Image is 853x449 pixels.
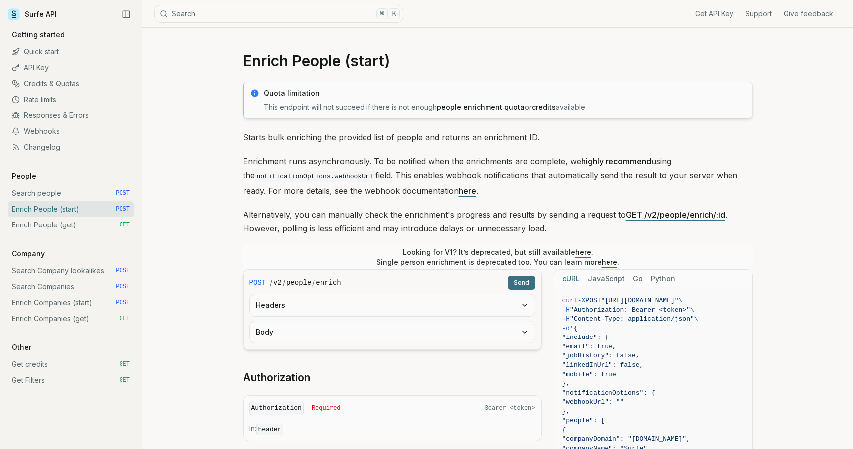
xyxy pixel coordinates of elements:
button: Go [633,270,643,288]
span: GET [119,221,130,229]
code: enrich [316,278,341,288]
span: -H [562,306,570,314]
span: "Authorization: Bearer <token>" [570,306,690,314]
button: JavaScript [588,270,625,288]
a: Give feedback [784,9,833,19]
a: Get API Key [695,9,733,19]
a: Quick start [8,44,134,60]
kbd: ⌘ [376,8,387,19]
a: Responses & Errors [8,108,134,123]
code: people [286,278,311,288]
p: Other [8,342,35,352]
span: \ [694,315,698,323]
span: -H [562,315,570,323]
span: POST [116,205,130,213]
a: API Key [8,60,134,76]
span: / [312,278,315,288]
span: "mobile": true [562,371,616,378]
span: GET [119,376,130,384]
span: GET [119,315,130,323]
kbd: K [389,8,400,19]
code: Authorization [249,402,304,415]
a: Get Filters GET [8,372,134,388]
span: "webhookUrl": "" [562,398,624,406]
a: Enrich Companies (start) POST [8,295,134,311]
a: Changelog [8,139,134,155]
a: Credits & Quotas [8,76,134,92]
a: Search people POST [8,185,134,201]
span: "jobHistory": false, [562,352,640,359]
p: Looking for V1? It’s deprecated, but still available . Single person enrichment is deprecated too... [376,247,619,267]
a: Support [745,9,772,19]
strong: highly recommend [581,156,651,166]
span: }, [562,408,570,415]
p: Starts bulk enriching the provided list of people and returns an enrichment ID. [243,130,753,144]
button: Python [651,270,675,288]
p: Enrichment runs asynchronously. To be notified when the enrichments are complete, we using the fi... [243,154,753,198]
span: curl [562,297,578,304]
span: "Content-Type: application/json" [570,315,694,323]
a: here [459,186,476,196]
a: credits [532,103,556,111]
span: POST [249,278,266,288]
span: Bearer <token> [485,404,535,412]
a: here [575,248,591,256]
a: Enrich Companies (get) GET [8,311,134,327]
p: In: [249,424,535,435]
a: Enrich People (get) GET [8,217,134,233]
a: Search Company lookalikes POST [8,263,134,279]
a: Authorization [243,371,310,385]
a: Get credits GET [8,356,134,372]
a: Rate limits [8,92,134,108]
code: notificationOptions.webhookUrl [255,171,375,182]
code: header [256,424,284,435]
span: -d [562,325,570,332]
button: cURL [562,270,580,288]
h1: Enrich People (start) [243,52,753,70]
span: / [283,278,285,288]
span: / [270,278,272,288]
span: POST [116,299,130,307]
p: Company [8,249,49,259]
p: Quota limitation [264,88,746,98]
a: here [602,258,617,266]
a: Search Companies POST [8,279,134,295]
span: "linkedInUrl": false, [562,361,644,369]
span: \ [690,306,694,314]
p: Alternatively, you can manually check the enrichment's progress and results by sending a request ... [243,208,753,235]
button: Send [508,276,535,290]
span: "notificationOptions": { [562,389,655,397]
span: "people": [ [562,417,605,424]
span: "[URL][DOMAIN_NAME]" [601,297,679,304]
span: }, [562,380,570,387]
button: Body [250,321,535,343]
a: Webhooks [8,123,134,139]
p: Getting started [8,30,69,40]
a: Surfe API [8,7,57,22]
span: POST [116,189,130,197]
span: Required [312,404,341,412]
span: POST [116,267,130,275]
button: Headers [250,294,535,316]
span: "companyDomain": "[DOMAIN_NAME]", [562,435,690,443]
span: POST [585,297,601,304]
span: POST [116,283,130,291]
span: { [562,426,566,434]
span: \ [679,297,683,304]
code: v2 [273,278,282,288]
span: "include": { [562,334,609,341]
a: Enrich People (start) POST [8,201,134,217]
span: GET [119,360,130,368]
p: This endpoint will not succeed if there is not enough or available [264,102,746,112]
a: people enrichment quota [437,103,525,111]
p: People [8,171,40,181]
span: "email": true, [562,343,616,350]
button: Collapse Sidebar [119,7,134,22]
span: -X [578,297,586,304]
span: '{ [570,325,578,332]
a: GET /v2/people/enrich/:id [626,210,725,220]
button: Search⌘K [154,5,403,23]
